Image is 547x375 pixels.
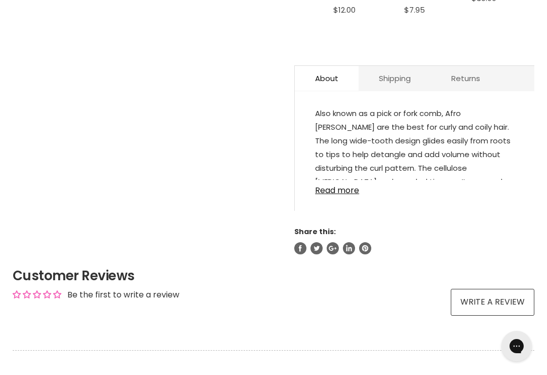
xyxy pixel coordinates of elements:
aside: Share this: [294,227,534,254]
a: Read more [315,180,514,195]
p: Also known as a pick or fork comb, Afro [PERSON_NAME] are the best for curly and coily hair. The ... [315,106,514,204]
div: Average rating is 0.00 stars [13,289,61,301]
span: $12.00 [333,5,356,15]
a: Write a review [451,289,534,315]
a: Shipping [359,66,431,91]
span: Share this: [294,227,336,237]
span: $7.95 [404,5,425,15]
div: Be the first to write a review [67,289,179,301]
iframe: Gorgias live chat messenger [496,327,537,365]
a: Returns [431,66,500,91]
h2: Customer Reviews [13,267,534,285]
a: About [295,66,359,91]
